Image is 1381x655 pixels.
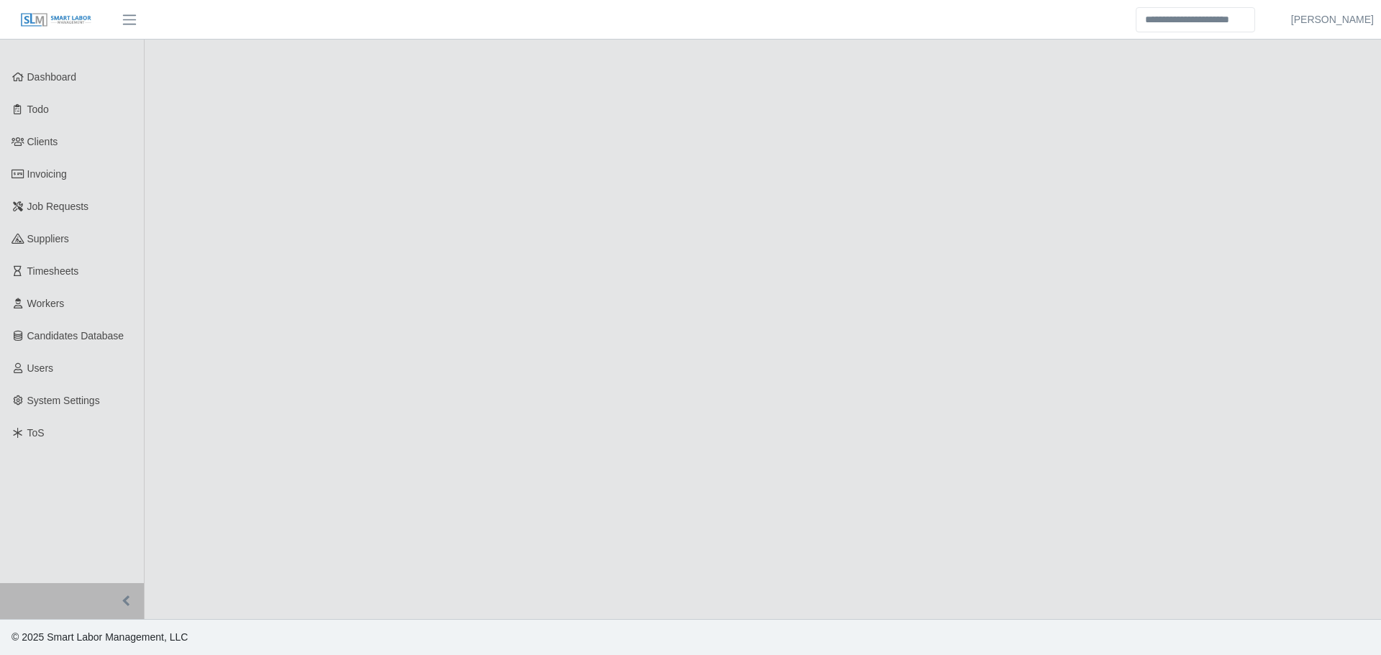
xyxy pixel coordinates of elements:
span: System Settings [27,395,100,406]
span: Suppliers [27,233,69,244]
span: Dashboard [27,71,77,83]
span: ToS [27,427,45,439]
span: Todo [27,104,49,115]
span: © 2025 Smart Labor Management, LLC [12,631,188,643]
input: Search [1136,7,1255,32]
span: Users [27,362,54,374]
span: Workers [27,298,65,309]
a: [PERSON_NAME] [1291,12,1374,27]
span: Clients [27,136,58,147]
span: Job Requests [27,201,89,212]
span: Timesheets [27,265,79,277]
span: Invoicing [27,168,67,180]
span: Candidates Database [27,330,124,342]
img: SLM Logo [20,12,92,28]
